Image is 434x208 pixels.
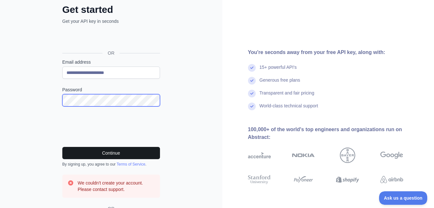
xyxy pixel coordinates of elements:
[260,77,300,90] div: Generous free plans
[62,86,160,93] label: Password
[380,148,403,163] img: google
[292,148,315,163] img: nokia
[248,49,424,56] div: You're seconds away from your free API key, along with:
[248,126,424,141] div: 100,000+ of the world's top engineers and organizations run on Abstract:
[248,64,256,72] img: check mark
[102,50,120,56] span: OR
[380,174,403,185] img: airbnb
[248,77,256,85] img: check mark
[62,4,160,15] h2: Get started
[62,59,160,65] label: Email address
[260,64,297,77] div: 15+ powerful API's
[248,103,256,110] img: check mark
[336,174,359,185] img: shopify
[62,147,160,159] button: Continue
[248,90,256,97] img: check mark
[62,114,160,139] iframe: reCAPTCHA
[292,174,315,185] img: payoneer
[248,148,271,163] img: accenture
[260,90,314,103] div: Transparent and fair pricing
[117,162,145,167] a: Terms of Service
[260,103,318,115] div: World-class technical support
[62,162,160,167] div: By signing up, you agree to our .
[59,32,162,46] iframe: Sign in with Google Button
[248,174,271,185] img: stanford university
[379,191,428,205] iframe: Toggle Customer Support
[340,148,355,163] img: bayer
[62,18,160,24] p: Get your API key in seconds
[78,180,155,193] h3: We couldn't create your account. Please contact support.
